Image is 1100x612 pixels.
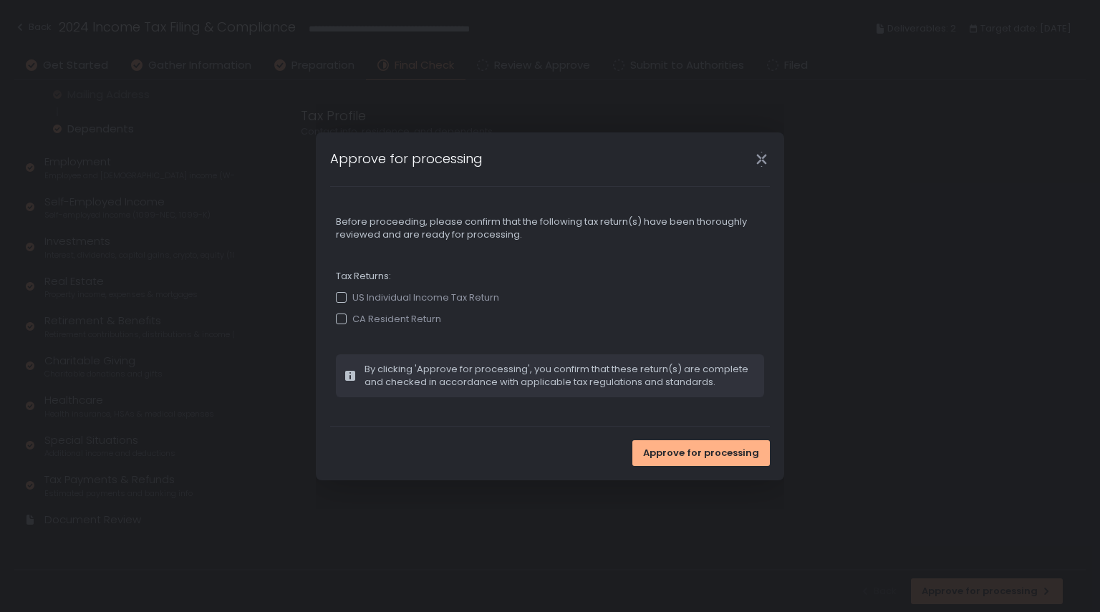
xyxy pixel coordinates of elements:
[336,270,764,283] span: Tax Returns:
[632,440,770,466] button: Approve for processing
[643,447,759,460] span: Approve for processing
[738,151,784,167] div: Close
[365,363,756,389] span: By clicking 'Approve for processing', you confirm that these return(s) are complete and checked i...
[330,149,483,168] h1: Approve for processing
[336,215,764,241] span: Before proceeding, please confirm that the following tax return(s) have been thoroughly reviewed ...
